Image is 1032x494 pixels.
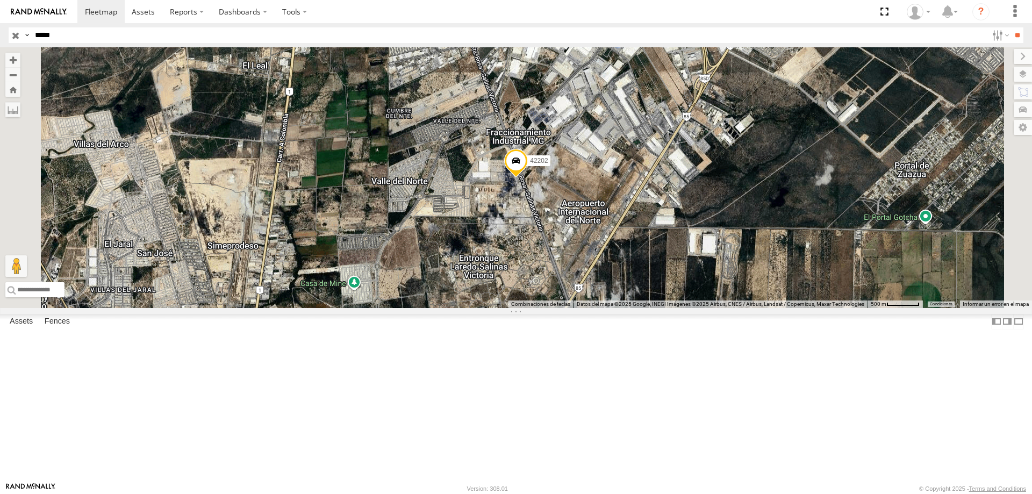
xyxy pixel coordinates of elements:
label: Measure [5,102,20,117]
button: Arrastra el hombrecito naranja al mapa para abrir Street View [5,255,27,277]
label: Hide Summary Table [1013,314,1024,330]
button: Escala del mapa: 500 m por 58 píxeles [868,300,923,308]
a: Condiciones (se abre en una nueva pestaña) [930,302,952,306]
label: Assets [4,314,38,329]
label: Search Filter Options [988,27,1011,43]
i: ? [972,3,990,20]
div: Juan Lopez [903,4,934,20]
span: 500 m [871,301,886,307]
label: Search Query [23,27,31,43]
button: Zoom Home [5,82,20,97]
button: Combinaciones de teclas [511,300,570,308]
img: rand-logo.svg [11,8,67,16]
a: Visit our Website [6,483,55,494]
span: Datos del mapa ©2025 Google, INEGI Imágenes ©2025 Airbus, CNES / Airbus, Landsat / Copernicus, Ma... [577,301,864,307]
button: Zoom out [5,67,20,82]
label: Dock Summary Table to the Right [1002,314,1013,330]
a: Terms and Conditions [969,485,1026,492]
label: Fences [39,314,75,329]
div: © Copyright 2025 - [919,485,1026,492]
label: Dock Summary Table to the Left [991,314,1002,330]
button: Zoom in [5,53,20,67]
span: 42202 [530,157,548,164]
label: Map Settings [1014,120,1032,135]
div: Version: 308.01 [467,485,508,492]
a: Informar un error en el mapa [963,301,1029,307]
